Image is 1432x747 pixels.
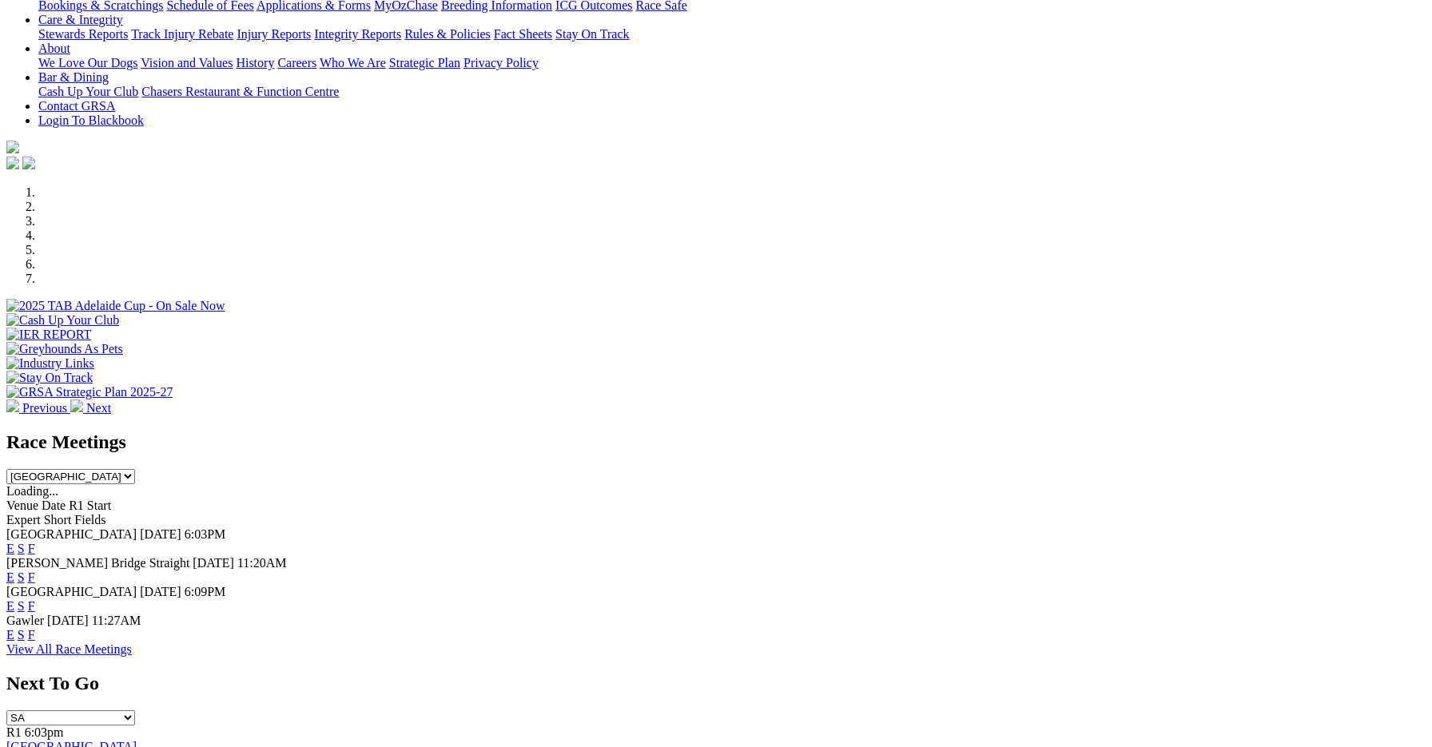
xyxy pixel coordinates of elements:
[185,585,226,598] span: 6:09PM
[6,725,22,739] span: R1
[47,614,89,627] span: [DATE]
[6,556,189,570] span: [PERSON_NAME] Bridge Straight
[38,113,144,127] a: Login To Blackbook
[44,513,72,526] span: Short
[6,599,14,613] a: E
[6,642,132,656] a: View All Race Meetings
[38,99,115,113] a: Contact GRSA
[494,27,552,41] a: Fact Sheets
[22,157,35,169] img: twitter.svg
[237,27,311,41] a: Injury Reports
[6,157,19,169] img: facebook.svg
[6,328,91,342] img: IER REPORT
[6,141,19,153] img: logo-grsa-white.png
[70,399,83,412] img: chevron-right-pager-white.svg
[185,527,226,541] span: 6:03PM
[140,527,181,541] span: [DATE]
[6,385,173,399] img: GRSA Strategic Plan 2025-27
[404,27,491,41] a: Rules & Policies
[6,585,137,598] span: [GEOGRAPHIC_DATA]
[6,313,119,328] img: Cash Up Your Club
[6,628,14,642] a: E
[277,56,316,70] a: Careers
[38,27,1426,42] div: Care & Integrity
[236,56,274,70] a: History
[25,725,64,739] span: 6:03pm
[463,56,539,70] a: Privacy Policy
[92,614,141,627] span: 11:27AM
[69,499,111,512] span: R1 Start
[28,599,35,613] a: F
[314,27,401,41] a: Integrity Reports
[6,342,123,356] img: Greyhounds As Pets
[237,556,287,570] span: 11:20AM
[6,401,70,415] a: Previous
[38,13,123,26] a: Care & Integrity
[38,56,1426,70] div: About
[28,542,35,555] a: F
[38,56,137,70] a: We Love Our Dogs
[6,513,41,526] span: Expert
[86,401,111,415] span: Next
[6,570,14,584] a: E
[6,499,38,512] span: Venue
[38,85,1426,99] div: Bar & Dining
[6,484,58,498] span: Loading...
[555,27,629,41] a: Stay On Track
[70,401,111,415] a: Next
[6,371,93,385] img: Stay On Track
[6,673,1426,694] h2: Next To Go
[6,356,94,371] img: Industry Links
[74,513,105,526] span: Fields
[18,570,25,584] a: S
[18,599,25,613] a: S
[28,570,35,584] a: F
[38,27,128,41] a: Stewards Reports
[18,542,25,555] a: S
[141,56,233,70] a: Vision and Values
[38,85,138,98] a: Cash Up Your Club
[6,399,19,412] img: chevron-left-pager-white.svg
[18,628,25,642] a: S
[141,85,339,98] a: Chasers Restaurant & Function Centre
[6,431,1426,453] h2: Race Meetings
[6,527,137,541] span: [GEOGRAPHIC_DATA]
[38,70,109,84] a: Bar & Dining
[22,401,67,415] span: Previous
[28,628,35,642] a: F
[131,27,233,41] a: Track Injury Rebate
[389,56,460,70] a: Strategic Plan
[140,585,181,598] span: [DATE]
[193,556,234,570] span: [DATE]
[320,56,386,70] a: Who We Are
[6,299,225,313] img: 2025 TAB Adelaide Cup - On Sale Now
[38,42,70,55] a: About
[42,499,66,512] span: Date
[6,614,44,627] span: Gawler
[6,542,14,555] a: E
